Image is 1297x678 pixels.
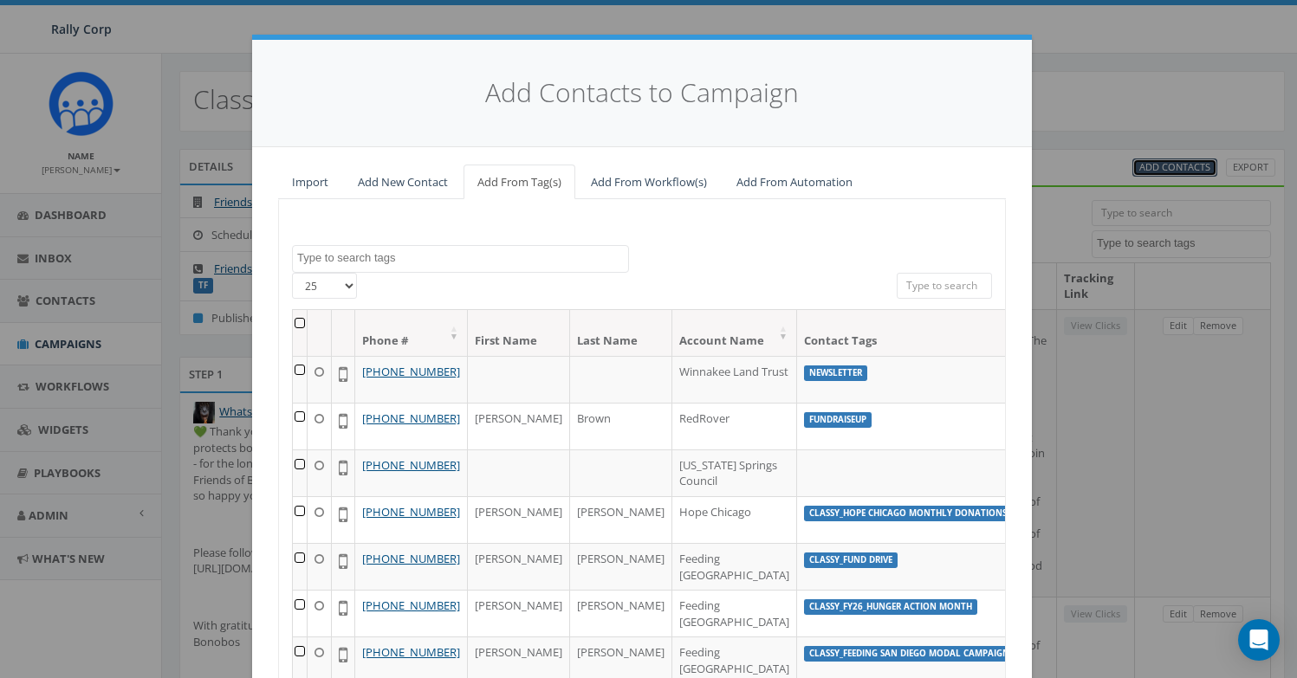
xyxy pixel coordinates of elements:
[468,543,570,590] td: [PERSON_NAME]
[672,543,797,590] td: Feeding [GEOGRAPHIC_DATA]
[468,496,570,543] td: [PERSON_NAME]
[672,496,797,543] td: Hope Chicago
[672,403,797,449] td: RedRover
[362,551,460,566] a: [PHONE_NUMBER]
[278,165,342,200] a: Import
[577,165,721,200] a: Add From Workflow(s)
[672,449,797,496] td: [US_STATE] Springs Council
[344,165,462,200] a: Add New Contact
[804,646,1015,662] label: classy_Feeding San Diego Modal Campaign
[468,310,570,356] th: First Name
[804,506,1012,521] label: classy_Hope Chicago Monthly Donations
[278,74,1006,112] h4: Add Contacts to Campaign
[355,310,468,356] th: Phone #: activate to sort column ascending
[672,590,797,636] td: Feeding [GEOGRAPHIC_DATA]
[804,365,867,381] label: Newsletter
[897,273,992,299] input: Type to search
[570,496,672,543] td: [PERSON_NAME]
[362,457,460,473] a: [PHONE_NUMBER]
[672,310,797,356] th: Account Name: activate to sort column ascending
[362,410,460,426] a: [PHONE_NUMBER]
[797,310,1102,356] th: Contact Tags
[570,590,672,636] td: [PERSON_NAME]
[468,403,570,449] td: [PERSON_NAME]
[297,250,628,266] textarea: Search
[570,403,672,449] td: Brown
[468,590,570,636] td: [PERSON_NAME]
[804,552,898,568] label: classy_Fund Drive
[570,543,672,590] td: [PERSON_NAME]
[362,597,460,613] a: [PHONE_NUMBER]
[362,504,460,520] a: [PHONE_NUMBER]
[362,364,460,379] a: [PHONE_NUMBER]
[672,356,797,403] td: Winnakee Land Trust
[464,165,575,200] a: Add From Tag(s)
[723,165,866,200] a: Add From Automation
[1238,619,1280,661] div: Open Intercom Messenger
[362,644,460,660] a: [PHONE_NUMBER]
[804,599,977,615] label: classy_FY26_Hunger Action Month
[570,310,672,356] th: Last Name
[804,412,872,428] label: FundraiseUp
